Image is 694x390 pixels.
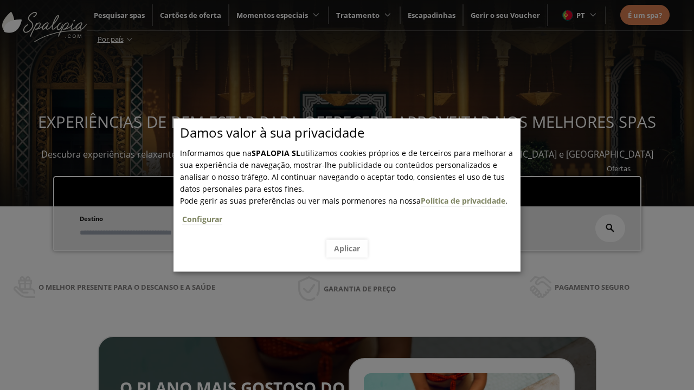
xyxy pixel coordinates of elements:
[180,127,520,139] p: Damos valor à sua privacidade
[182,214,222,225] a: Configurar
[180,196,421,206] span: Pode gerir as suas preferências ou ver mais pormenores na nossa
[326,239,368,257] button: Aplicar
[180,148,513,194] span: Informamos que na utilizamos cookies próprios e de terceiros para melhorar a sua experiência de n...
[180,196,520,232] span: .
[421,196,505,206] a: Política de privacidade
[252,148,300,158] b: SPALOPIA SL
